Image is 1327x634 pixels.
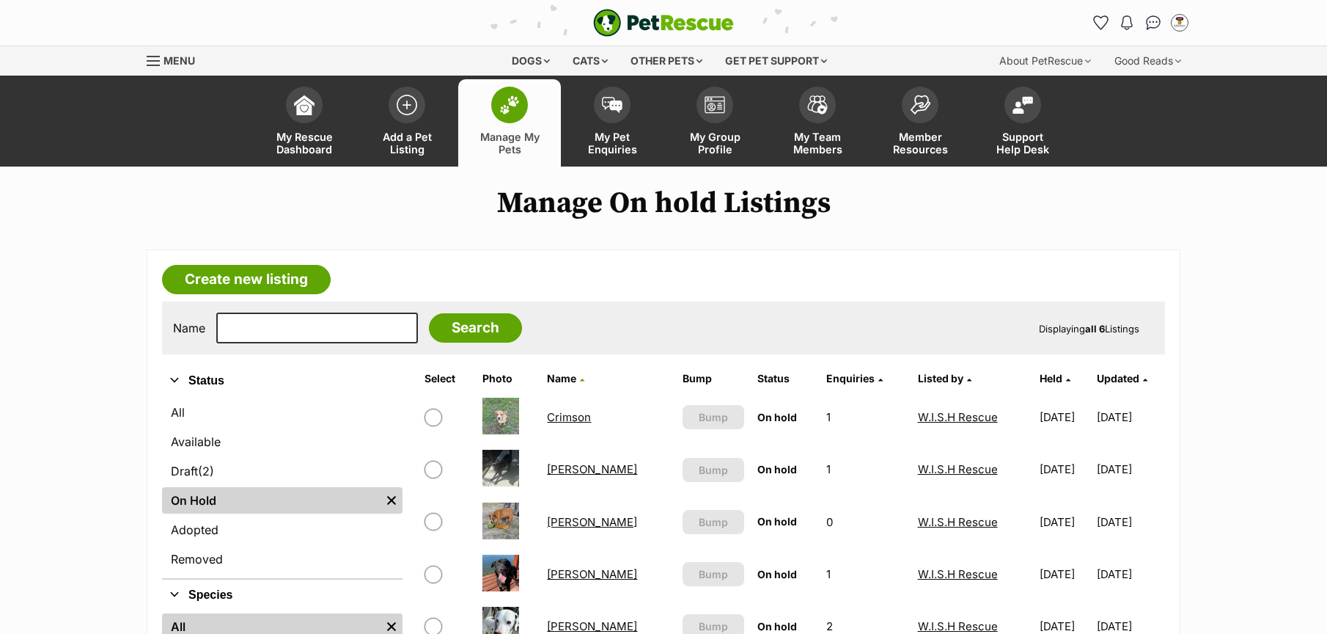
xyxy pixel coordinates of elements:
span: Bump [699,514,728,530]
th: Bump [677,367,750,390]
a: W.I.S.H Rescue [918,410,998,424]
div: Dogs [501,46,560,76]
a: Listed by [918,372,971,385]
div: Other pets [620,46,713,76]
a: Favourites [1089,11,1112,34]
img: chat-41dd97257d64d25036548639549fe6c8038ab92f7586957e7f3b1b290dea8141.svg [1146,15,1161,30]
a: Member Resources [869,79,971,167]
span: translation missing: en.admin.listings.index.attributes.enquiries [826,372,875,385]
a: Updated [1097,372,1147,385]
span: On hold [757,463,797,475]
button: Species [162,586,402,605]
a: Add a Pet Listing [356,79,458,167]
a: My Team Members [766,79,869,167]
img: notifications-46538b983faf8c2785f20acdc204bb7945ddae34d4c08c2a6579f10ce5e182be.svg [1121,15,1133,30]
span: On hold [757,620,797,633]
a: W.I.S.H Rescue [918,567,998,581]
span: Support Help Desk [990,131,1056,156]
img: logo-e224e6f780fb5917bec1dbf3a21bbac754714ae5b6737aabdf751b685950b380.svg [593,9,734,37]
a: W.I.S.H Rescue [918,462,998,476]
a: Adopted [162,517,402,543]
div: Cats [562,46,618,76]
a: Remove filter [381,487,402,514]
div: About PetRescue [989,46,1101,76]
strong: all 6 [1085,323,1105,335]
a: Name [547,372,584,385]
button: My account [1168,11,1191,34]
a: Crimson [547,410,591,424]
span: Menu [163,54,195,67]
a: My Group Profile [663,79,766,167]
a: [PERSON_NAME] [547,462,637,476]
th: Status [751,367,819,390]
div: Good Reads [1104,46,1191,76]
span: On hold [757,411,797,423]
span: On hold [757,568,797,580]
span: On hold [757,515,797,528]
th: Photo [477,367,540,390]
span: Displaying Listings [1039,323,1139,335]
span: Add a Pet Listing [374,131,440,156]
a: My Pet Enquiries [561,79,663,167]
img: team-members-icon-5396bd8760b3fe7c0b43da4ab00e1e3bb1a5d9ba89233759b79545d2d3fc5d0d.svg [807,95,828,114]
span: Bump [699,462,728,478]
a: Draft [162,458,402,484]
a: W.I.S.H Rescue [918,619,998,633]
a: Available [162,429,402,455]
a: Removed [162,546,402,572]
td: [DATE] [1034,549,1095,600]
a: Conversations [1142,11,1165,34]
img: W.I.S.H Rescue profile pic [1172,15,1187,30]
a: My Rescue Dashboard [253,79,356,167]
span: Updated [1097,372,1139,385]
td: [DATE] [1034,392,1095,442]
a: [PERSON_NAME] [547,619,637,633]
span: Name [547,372,576,385]
button: Bump [683,510,744,534]
td: 1 [820,444,910,495]
td: [DATE] [1097,497,1164,547]
img: add-pet-listing-icon-0afa8454b4691262ce3f59096e99ab1cd57d4a30225e0717b998d2c9b9846f56.svg [397,95,417,115]
td: 1 [820,392,910,442]
a: Manage My Pets [458,79,561,167]
a: Support Help Desk [971,79,1074,167]
td: [DATE] [1097,549,1164,600]
div: Get pet support [715,46,837,76]
span: Member Resources [887,131,953,156]
button: Notifications [1115,11,1139,34]
img: help-desk-icon-fdf02630f3aa405de69fd3d07c3f3aa587a6932b1a1747fa1d2bba05be0121f9.svg [1012,96,1033,114]
td: 1 [820,549,910,600]
td: [DATE] [1034,444,1095,495]
span: Manage My Pets [477,131,543,156]
span: Bump [699,566,728,582]
a: [PERSON_NAME] [547,567,637,581]
a: PetRescue [593,9,734,37]
td: [DATE] [1097,392,1164,442]
span: My Group Profile [682,131,748,156]
img: group-profile-icon-3fa3cf56718a62981997c0bc7e787c4b2cf8bcc04b72c1350f741eb67cf2f40e.svg [705,96,725,114]
td: 0 [820,497,910,547]
span: Bump [699,619,728,634]
a: Enquiries [826,372,883,385]
a: Create new listing [162,265,331,294]
span: My Team Members [784,131,850,156]
button: Bump [683,405,744,429]
ul: Account quick links [1089,11,1191,34]
a: Held [1040,372,1070,385]
img: manage-my-pets-icon-02211641906a0b7f246fdf0571729dbe1e7629f14944591b6c1af311fb30b64b.svg [499,95,520,114]
label: Name [173,321,205,335]
button: Bump [683,562,744,586]
span: (2) [198,462,214,480]
a: On Hold [162,487,381,514]
img: pet-enquiries-icon-7e3ad2cf08bfb03b45e93fb7055b45f3efa6380592205ae92323e6603595dc1f.svg [602,97,622,113]
img: dashboard-icon-eb2f2d2d3e046f16d808141f083e7271f6b2e854fb5c12c21221c1fb7104beca.svg [294,95,315,115]
div: Status [162,396,402,578]
span: My Rescue Dashboard [271,131,337,156]
th: Select [419,367,474,390]
a: [PERSON_NAME] [547,515,637,529]
img: member-resources-icon-8e73f808a243e03378d46382f2149f9095a855e16c252ad45f914b54edf8863c.svg [910,95,930,114]
a: W.I.S.H Rescue [918,515,998,529]
span: My Pet Enquiries [579,131,645,156]
a: All [162,399,402,426]
span: Listed by [918,372,963,385]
